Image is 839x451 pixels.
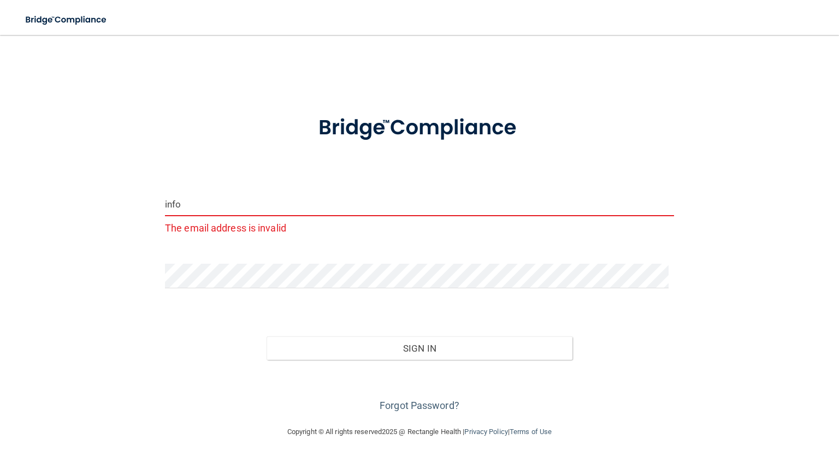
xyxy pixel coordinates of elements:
img: bridge_compliance_login_screen.278c3ca4.svg [16,9,117,31]
a: Privacy Policy [464,428,507,436]
div: Copyright © All rights reserved 2025 @ Rectangle Health | | [220,414,619,449]
a: Forgot Password? [380,400,459,411]
p: The email address is invalid [165,219,674,237]
a: Terms of Use [510,428,552,436]
img: bridge_compliance_login_screen.278c3ca4.svg [297,100,543,156]
button: Sign In [267,336,572,360]
input: Email [165,192,674,216]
